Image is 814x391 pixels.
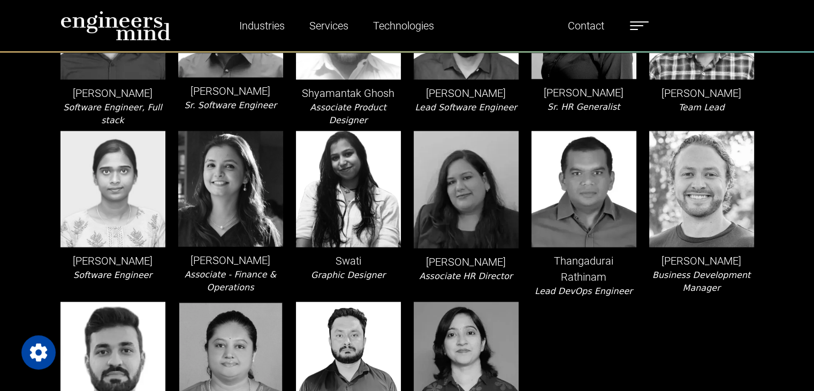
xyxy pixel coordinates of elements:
[178,252,283,268] p: [PERSON_NAME]
[652,270,750,293] i: Business Development Manager
[414,254,519,270] p: [PERSON_NAME]
[531,85,636,101] p: [PERSON_NAME]
[185,269,276,292] i: Associate - Finance & Operations
[547,102,620,112] i: Sr. HR Generalist
[235,13,289,38] a: Industries
[178,83,283,99] p: [PERSON_NAME]
[310,102,386,125] i: Associate Product Designer
[311,270,385,280] i: Graphic Designer
[649,131,754,248] img: leader-img
[73,270,152,280] i: Software Engineer
[296,85,401,101] p: Shyamantak Ghosh
[531,131,636,247] img: leader-img
[419,271,512,281] i: Associate HR Director
[296,131,401,247] img: leader-img
[414,85,519,101] p: [PERSON_NAME]
[679,102,725,112] i: Team Lead
[184,100,276,110] i: Sr. Software Engineer
[60,85,165,101] p: [PERSON_NAME]
[649,253,754,269] p: [PERSON_NAME]
[60,131,165,247] img: leader-img
[415,102,516,112] i: Lead Software Engineer
[649,85,754,101] p: [PERSON_NAME]
[178,131,283,247] img: leader-img
[63,102,162,125] i: Software Engineer, Full stack
[60,253,165,269] p: [PERSON_NAME]
[60,11,171,41] img: logo
[305,13,353,38] a: Services
[414,131,519,249] img: leader-img
[531,253,636,285] p: Thangadurai Rathinam
[564,13,608,38] a: Contact
[296,253,401,269] p: Swati
[535,286,633,296] i: Lead DevOps Engineer
[369,13,438,38] a: Technologies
